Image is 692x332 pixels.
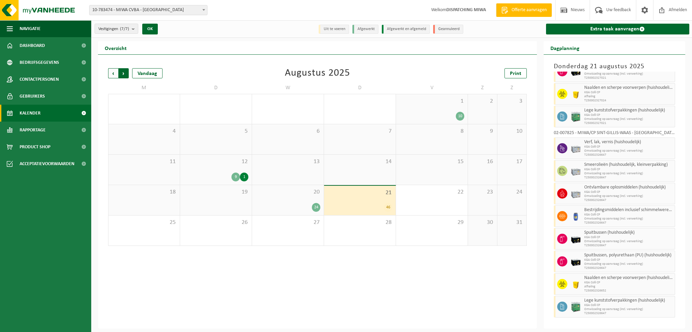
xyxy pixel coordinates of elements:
span: Afhaling [584,95,673,99]
span: Bestrijdingsmiddelen inclusief schimmelwerende beschermingsmiddelen (huishoudelijk) [584,207,673,213]
span: 8 [399,128,464,135]
span: 31 [501,219,523,226]
span: 10-783474 - MIWA CVBA - SINT-NIKLAAS [89,5,207,15]
span: Verf, lak, vernis (huishoudelijk) [584,139,673,145]
h3: Donderdag 21 augustus 2025 [554,61,675,72]
img: PB-LB-0680-HPE-GY-11 [571,188,581,199]
span: T250002326652 [584,289,673,293]
span: KGA Colli CP [584,281,673,285]
span: Print [510,71,521,76]
span: T250002326647 [584,176,673,180]
li: Geannuleerd [433,25,463,34]
span: KGA Colli CP [584,213,673,217]
span: KGA Colli CP [584,190,673,194]
span: Omwisseling op aanvraag (incl. verwerking) [584,217,673,221]
span: Omwisseling op aanvraag (incl. verwerking) [584,172,673,176]
div: 10 [456,112,464,121]
span: Contactpersonen [20,71,59,88]
span: Omwisseling op aanvraag (incl. verwerking) [584,239,673,244]
a: Offerte aanvragen [496,3,552,17]
span: Acceptatievoorwaarden [20,155,74,172]
span: Afhaling [584,285,673,289]
li: Afgewerkt en afgemeld [382,25,430,34]
h2: Overzicht [98,41,133,54]
span: Spuitbussen, polyurethaan (PU) (huishoudelijk) [584,253,673,258]
span: T250002326647 [584,198,673,202]
a: Print [504,68,527,78]
span: T250002326647 [584,221,673,225]
img: LP-SB-00050-HPE-22 [571,279,581,289]
span: 15 [399,158,464,165]
span: Vestigingen [98,24,129,34]
span: T250002327024 [584,99,673,103]
span: 14 [327,158,392,165]
img: PB-HB-1400-HPE-GN-11 [571,111,581,122]
div: 46 [384,203,392,212]
span: 16 [471,158,494,165]
span: KGA Colli CP [584,303,673,307]
button: OK [142,24,158,34]
span: T250002326647 [584,244,673,248]
span: Spuitbussen (huishoudelijk) [584,230,673,235]
span: KGA Colli CP [584,91,673,95]
span: 24 [501,188,523,196]
span: Omwisseling op aanvraag (incl. verwerking) [584,149,673,153]
span: 7 [327,128,392,135]
span: Omwisseling op aanvraag (incl. verwerking) [584,307,673,311]
span: Vorige [108,68,118,78]
span: 1 [399,98,464,105]
span: Lege kunststofverpakkingen (huishoudelijk) [584,108,673,113]
span: 27 [255,219,320,226]
span: Lege kunststofverpakkingen (huishoudelijk) [584,298,673,303]
td: V [396,82,468,94]
span: 17 [501,158,523,165]
div: Augustus 2025 [285,68,350,78]
span: Naalden en scherpe voorwerpen (huishoudelijk) [584,275,673,281]
span: T250002326647 [584,266,673,270]
td: M [108,82,180,94]
span: 3 [501,98,523,105]
div: 1 [240,173,248,181]
span: T250002327021 [584,76,673,80]
span: 10 [501,128,523,135]
span: Omwisseling op aanvraag (incl. verwerking) [584,72,673,76]
span: 13 [255,158,320,165]
span: T250002326647 [584,153,673,157]
span: 26 [183,219,248,226]
span: Rapportage [20,122,46,138]
span: 22 [399,188,464,196]
td: D [324,82,396,94]
span: 29 [399,219,464,226]
button: Vestigingen(7/7) [95,24,138,34]
span: 20 [255,188,320,196]
span: T250002327021 [584,121,673,125]
span: Kalender [20,105,41,122]
span: 30 [471,219,494,226]
strong: DISPATCHING MIWA [446,7,486,12]
span: Omwisseling op aanvraag (incl. verwerking) [584,117,673,121]
td: D [180,82,252,94]
span: Bedrijfsgegevens [20,54,59,71]
li: Afgewerkt [352,25,378,34]
img: PB-LB-0680-HPE-BK-11 [571,234,581,244]
span: KGA Colli CP [584,145,673,149]
span: 5 [183,128,248,135]
span: Volgende [119,68,129,78]
span: Smeerolieën (huishoudelijk, kleinverpakking) [584,162,673,168]
span: Gebruikers [20,88,45,105]
span: 4 [112,128,176,135]
span: 10-783474 - MIWA CVBA - SINT-NIKLAAS [90,5,207,15]
span: 21 [327,189,392,197]
span: 18 [112,188,176,196]
span: 2 [471,98,494,105]
span: Omwisseling op aanvraag (incl. verwerking) [584,194,673,198]
span: 19 [183,188,248,196]
div: Vandaag [132,68,163,78]
span: 28 [327,219,392,226]
li: Uit te voeren [319,25,349,34]
span: KGA Colli CP [584,235,673,239]
span: 23 [471,188,494,196]
img: PB-LB-0680-HPE-GY-11 [571,166,581,176]
span: 25 [112,219,176,226]
span: Ontvlambare oplosmiddelen (huishoudelijk) [584,185,673,190]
